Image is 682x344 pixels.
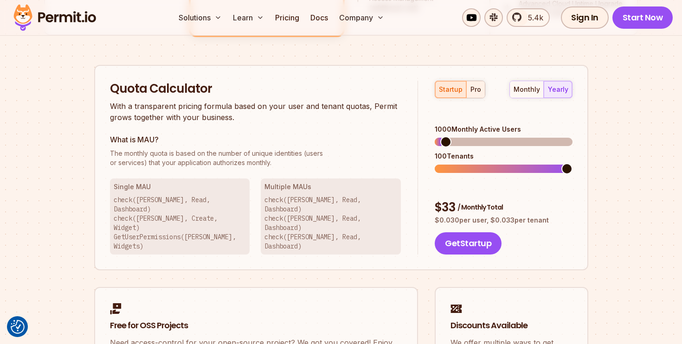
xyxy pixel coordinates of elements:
[110,81,401,97] h2: Quota Calculator
[110,134,401,145] h3: What is MAU?
[110,149,401,167] p: or services) that your application authorizes monthly.
[110,149,401,158] span: The monthly quota is based on the number of unique identities (users
[307,8,332,27] a: Docs
[264,195,397,251] p: check([PERSON_NAME], Read, Dashboard) check([PERSON_NAME], Read, Dashboard) check([PERSON_NAME], ...
[11,320,25,334] img: Revisit consent button
[114,182,246,191] h3: Single MAU
[612,6,673,29] a: Start Now
[561,6,609,29] a: Sign In
[110,320,402,331] h2: Free for OSS Projects
[435,216,572,225] p: $ 0.030 per user, $ 0.033 per tenant
[470,85,481,94] div: pro
[435,232,502,255] button: GetStartup
[507,8,550,27] a: 5.4k
[435,125,572,134] div: 1000 Monthly Active Users
[9,2,100,33] img: Permit logo
[450,320,573,331] h2: Discounts Available
[457,203,503,212] span: / Monthly Total
[522,12,543,23] span: 5.4k
[264,182,397,191] h3: Multiple MAUs
[229,8,268,27] button: Learn
[435,199,572,216] div: $ 33
[335,8,388,27] button: Company
[435,152,572,161] div: 100 Tenants
[110,101,401,123] p: With a transparent pricing formula based on your user and tenant quotas, Permit grows together wi...
[175,8,225,27] button: Solutions
[11,320,25,334] button: Consent Preferences
[514,85,540,94] div: monthly
[114,195,246,251] p: check([PERSON_NAME], Read, Dashboard) check([PERSON_NAME], Create, Widget) GetUserPermissions([PE...
[271,8,303,27] a: Pricing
